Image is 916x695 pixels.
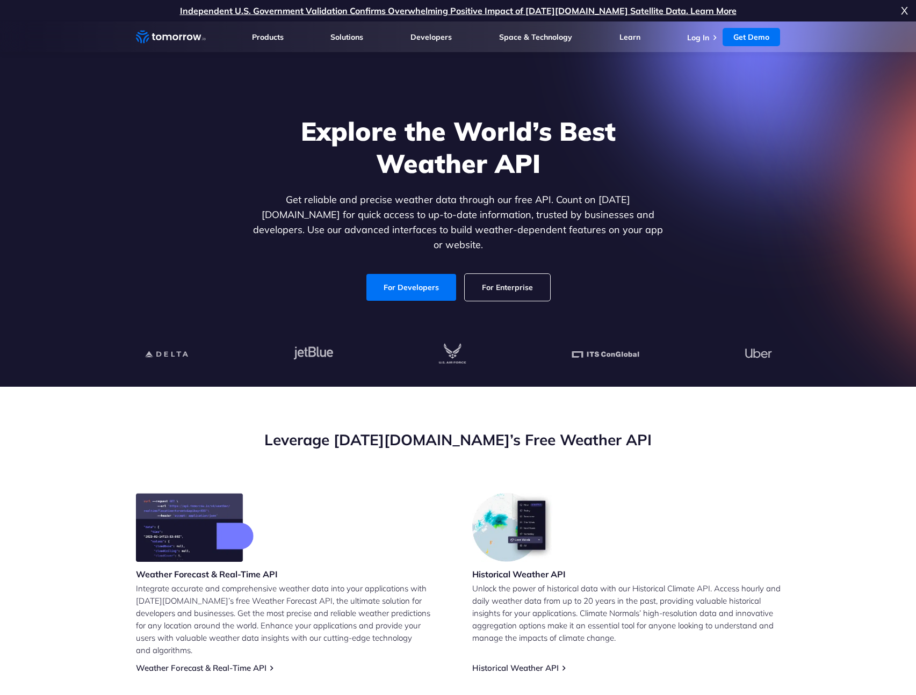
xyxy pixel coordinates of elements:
[251,192,666,252] p: Get reliable and precise weather data through our free API. Count on [DATE][DOMAIN_NAME] for quic...
[136,430,781,450] h2: Leverage [DATE][DOMAIN_NAME]’s Free Weather API
[136,663,266,673] a: Weather Forecast & Real-Time API
[499,32,572,42] a: Space & Technology
[136,29,206,45] a: Home link
[366,274,456,301] a: For Developers
[472,568,566,580] h3: Historical Weather API
[687,33,709,42] a: Log In
[136,582,444,656] p: Integrate accurate and comprehensive weather data into your applications with [DATE][DOMAIN_NAME]...
[619,32,640,42] a: Learn
[180,5,737,16] a: Independent U.S. Government Validation Confirms Overwhelming Positive Impact of [DATE][DOMAIN_NAM...
[410,32,452,42] a: Developers
[723,28,780,46] a: Get Demo
[251,115,666,179] h1: Explore the World’s Best Weather API
[472,582,781,644] p: Unlock the power of historical data with our Historical Climate API. Access hourly and daily weat...
[136,568,278,580] h3: Weather Forecast & Real-Time API
[330,32,363,42] a: Solutions
[252,32,284,42] a: Products
[465,274,550,301] a: For Enterprise
[472,663,559,673] a: Historical Weather API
